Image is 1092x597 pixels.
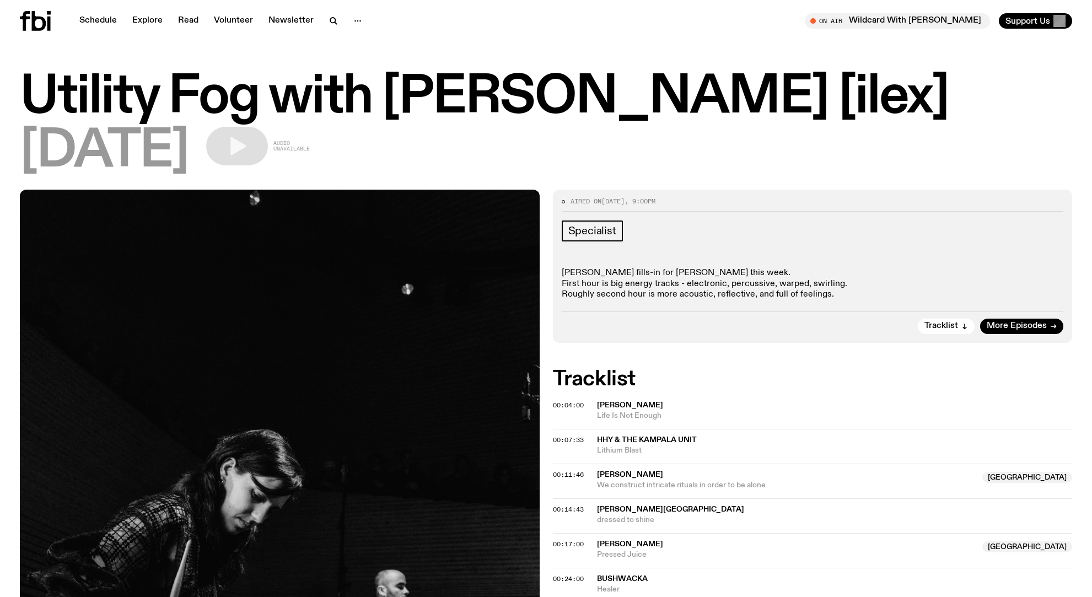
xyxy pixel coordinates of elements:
[20,73,1072,122] h1: Utility Fog with [PERSON_NAME] [ilex]
[553,574,584,583] span: 00:24:00
[597,401,663,409] span: [PERSON_NAME]
[568,225,616,237] span: Specialist
[262,13,320,29] a: Newsletter
[805,13,990,29] button: On AirWildcard With [PERSON_NAME]
[553,507,584,513] button: 00:14:43
[553,402,584,408] button: 00:04:00
[597,445,1073,456] span: Lithium Blast
[924,322,958,330] span: Tracklist
[553,369,1073,389] h2: Tracklist
[597,480,976,491] span: We construct intricate rituals in order to be alone
[1005,16,1050,26] span: Support Us
[597,540,663,548] span: [PERSON_NAME]
[553,540,584,548] span: 00:17:00
[553,437,584,443] button: 00:07:33
[597,550,976,560] span: Pressed Juice
[553,472,584,478] button: 00:11:46
[597,436,697,444] span: HHY & The Kampala Unit
[597,505,744,513] span: [PERSON_NAME][GEOGRAPHIC_DATA]
[553,505,584,514] span: 00:14:43
[597,575,648,583] span: Bushwacka
[597,471,663,478] span: [PERSON_NAME]
[625,197,655,206] span: , 9:00pm
[73,13,123,29] a: Schedule
[597,584,1073,595] span: Healer
[918,319,975,334] button: Tracklist
[597,411,1073,421] span: Life Is Not Enough
[980,319,1063,334] a: More Episodes
[553,576,584,582] button: 00:24:00
[597,515,1073,525] span: dressed to shine
[562,268,1064,300] p: [PERSON_NAME] fills-in for [PERSON_NAME] this week. First hour is big energy tracks - electronic,...
[553,401,584,410] span: 00:04:00
[207,13,260,29] a: Volunteer
[999,13,1072,29] button: Support Us
[273,141,310,152] span: Audio unavailable
[171,13,205,29] a: Read
[553,541,584,547] button: 00:17:00
[126,13,169,29] a: Explore
[987,322,1047,330] span: More Episodes
[601,197,625,206] span: [DATE]
[20,127,189,176] span: [DATE]
[982,541,1072,552] span: [GEOGRAPHIC_DATA]
[571,197,601,206] span: Aired on
[982,472,1072,483] span: [GEOGRAPHIC_DATA]
[553,470,584,479] span: 00:11:46
[562,220,623,241] a: Specialist
[553,435,584,444] span: 00:07:33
